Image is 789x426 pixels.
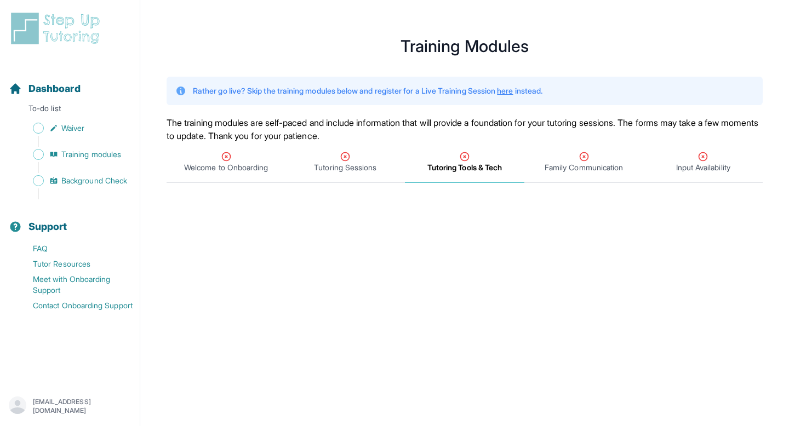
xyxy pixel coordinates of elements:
[61,149,121,160] span: Training modules
[314,162,376,173] span: Tutoring Sessions
[4,103,135,118] p: To-do list
[9,241,140,256] a: FAQ
[9,256,140,272] a: Tutor Resources
[28,81,81,96] span: Dashboard
[9,396,131,416] button: [EMAIL_ADDRESS][DOMAIN_NAME]
[167,116,763,142] p: The training modules are self-paced and include information that will provide a foundation for yo...
[4,202,135,239] button: Support
[676,162,730,173] span: Input Availability
[9,81,81,96] a: Dashboard
[167,142,763,183] nav: Tabs
[497,86,513,95] a: here
[61,175,127,186] span: Background Check
[9,147,140,162] a: Training modules
[28,219,67,234] span: Support
[9,11,106,46] img: logo
[61,123,84,134] span: Waiver
[9,120,140,136] a: Waiver
[167,39,763,53] h1: Training Modules
[545,162,623,173] span: Family Communication
[184,162,268,173] span: Welcome to Onboarding
[33,398,131,415] p: [EMAIL_ADDRESS][DOMAIN_NAME]
[9,298,140,313] a: Contact Onboarding Support
[9,272,140,298] a: Meet with Onboarding Support
[9,173,140,188] a: Background Check
[427,162,502,173] span: Tutoring Tools & Tech
[4,64,135,101] button: Dashboard
[193,85,542,96] p: Rather go live? Skip the training modules below and register for a Live Training Session instead.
